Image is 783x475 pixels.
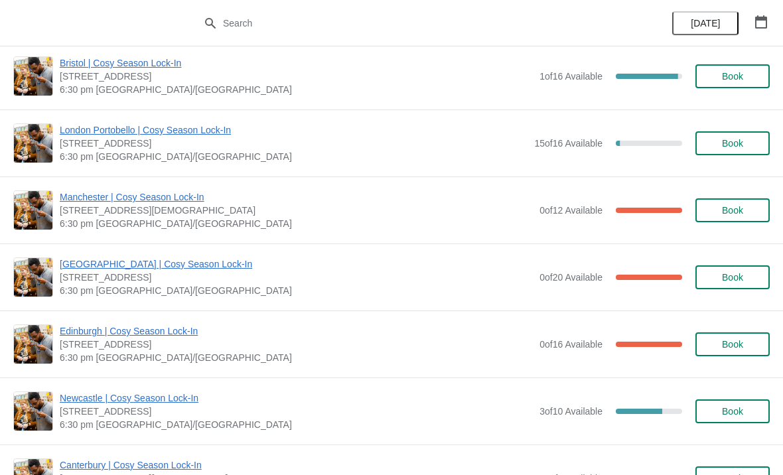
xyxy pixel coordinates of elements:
[722,339,743,350] span: Book
[14,191,52,230] img: Manchester | Cosy Season Lock-In | 57 Church St, Manchester M4 1PD, UK | 6:30 pm Europe/London
[60,405,533,418] span: [STREET_ADDRESS]
[14,258,52,297] img: Glasgow | Cosy Season Lock-In | 215 Byres Road, Glasgow G12 8UD, UK | 6:30 pm Europe/London
[695,198,770,222] button: Book
[60,123,528,137] span: London Portobello | Cosy Season Lock-In
[222,11,587,35] input: Search
[539,205,603,216] span: 0 of 12 Available
[672,11,739,35] button: [DATE]
[60,324,533,338] span: Edinburgh | Cosy Season Lock-In
[539,71,603,82] span: 1 of 16 Available
[60,351,533,364] span: 6:30 pm [GEOGRAPHIC_DATA]/[GEOGRAPHIC_DATA]
[695,64,770,88] button: Book
[60,217,533,230] span: 6:30 pm [GEOGRAPHIC_DATA]/[GEOGRAPHIC_DATA]
[60,458,538,472] span: Canterbury | Cosy Season Lock-In
[695,265,770,289] button: Book
[722,406,743,417] span: Book
[14,392,52,431] img: Newcastle | Cosy Season Lock-In | 123 Grainger Street, Newcastle upon Tyne NE1 5AE, UK | 6:30 pm ...
[539,272,603,283] span: 0 of 20 Available
[722,272,743,283] span: Book
[722,71,743,82] span: Book
[60,271,533,284] span: [STREET_ADDRESS]
[60,56,533,70] span: Bristol | Cosy Season Lock-In
[60,137,528,150] span: [STREET_ADDRESS]
[534,138,603,149] span: 15 of 16 Available
[722,205,743,216] span: Book
[539,339,603,350] span: 0 of 16 Available
[14,124,52,163] img: London Portobello | Cosy Season Lock-In | 158 Portobello Rd, London W11 2EB, UK | 6:30 pm Europe/...
[695,131,770,155] button: Book
[695,399,770,423] button: Book
[722,138,743,149] span: Book
[60,391,533,405] span: Newcastle | Cosy Season Lock-In
[60,338,533,351] span: [STREET_ADDRESS]
[14,57,52,96] img: Bristol | Cosy Season Lock-In | 73 Park Street, Bristol BS1 5PB, UK | 6:30 pm Europe/London
[539,406,603,417] span: 3 of 10 Available
[60,257,533,271] span: [GEOGRAPHIC_DATA] | Cosy Season Lock-In
[695,332,770,356] button: Book
[691,18,720,29] span: [DATE]
[60,150,528,163] span: 6:30 pm [GEOGRAPHIC_DATA]/[GEOGRAPHIC_DATA]
[60,83,533,96] span: 6:30 pm [GEOGRAPHIC_DATA]/[GEOGRAPHIC_DATA]
[60,70,533,83] span: [STREET_ADDRESS]
[14,325,52,364] img: Edinburgh | Cosy Season Lock-In | 89 Rose Street, Edinburgh, EH2 3DT | 6:30 pm Europe/London
[60,204,533,217] span: [STREET_ADDRESS][DEMOGRAPHIC_DATA]
[60,190,533,204] span: Manchester | Cosy Season Lock-In
[60,418,533,431] span: 6:30 pm [GEOGRAPHIC_DATA]/[GEOGRAPHIC_DATA]
[60,284,533,297] span: 6:30 pm [GEOGRAPHIC_DATA]/[GEOGRAPHIC_DATA]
